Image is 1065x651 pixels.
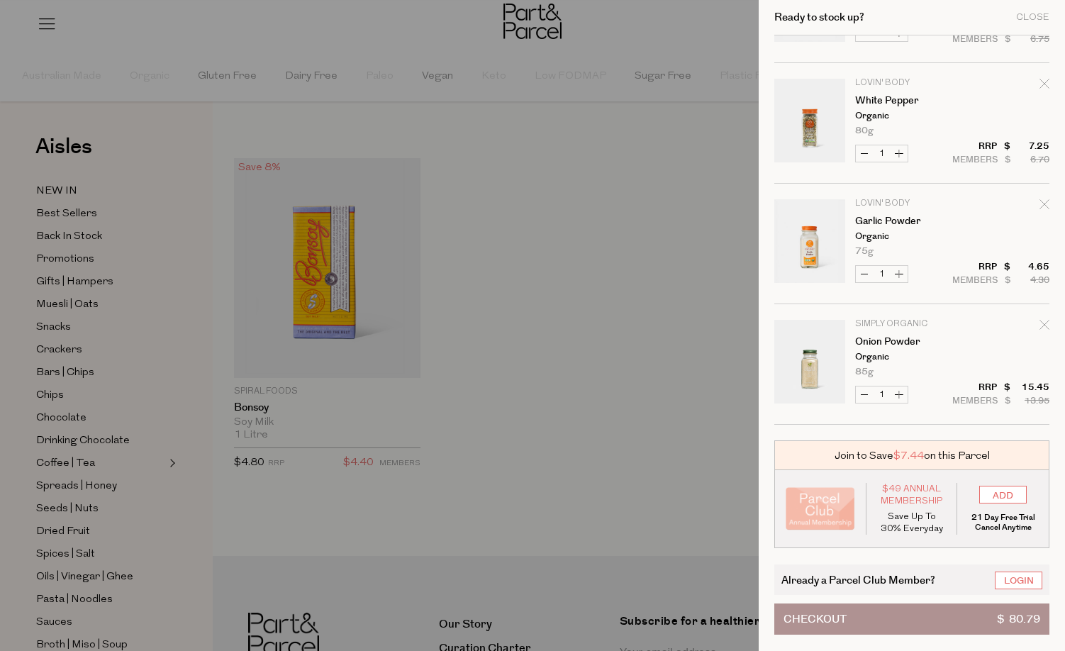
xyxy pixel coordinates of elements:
h2: Ready to stock up? [774,12,864,23]
input: QTY Garlic Powder [873,266,891,282]
a: Login [995,572,1042,589]
button: Checkout$ 80.79 [774,603,1049,635]
span: Checkout [784,604,847,634]
input: QTY Onion Powder [873,386,891,403]
span: 85g [855,367,874,377]
span: Already a Parcel Club Member? [781,572,935,588]
div: Remove Onion Powder [1039,318,1049,337]
p: Save Up To 30% Everyday [877,511,947,535]
div: Remove Garlic Powder [1039,197,1049,216]
div: Remove White Pepper [1039,77,1049,96]
input: QTY White Pepper [873,145,891,162]
input: ADD [979,486,1027,503]
p: Organic [855,352,965,362]
span: $49 Annual Membership [877,483,947,507]
span: 80g [855,126,874,135]
p: Organic [855,232,965,241]
div: Join to Save on this Parcel [774,440,1049,470]
a: White Pepper [855,96,965,106]
p: Organic [855,111,965,121]
a: Garlic Powder [855,216,965,226]
span: $7.44 [893,448,924,463]
a: Onion Powder [855,337,965,347]
p: Lovin' Body [855,199,965,208]
p: Lovin' Body [855,79,965,87]
p: 21 Day Free Trial Cancel Anytime [968,513,1038,533]
span: 75g [855,247,874,256]
p: Simply Organic [855,320,965,328]
div: Close [1016,13,1049,22]
span: $ 80.79 [997,604,1040,634]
